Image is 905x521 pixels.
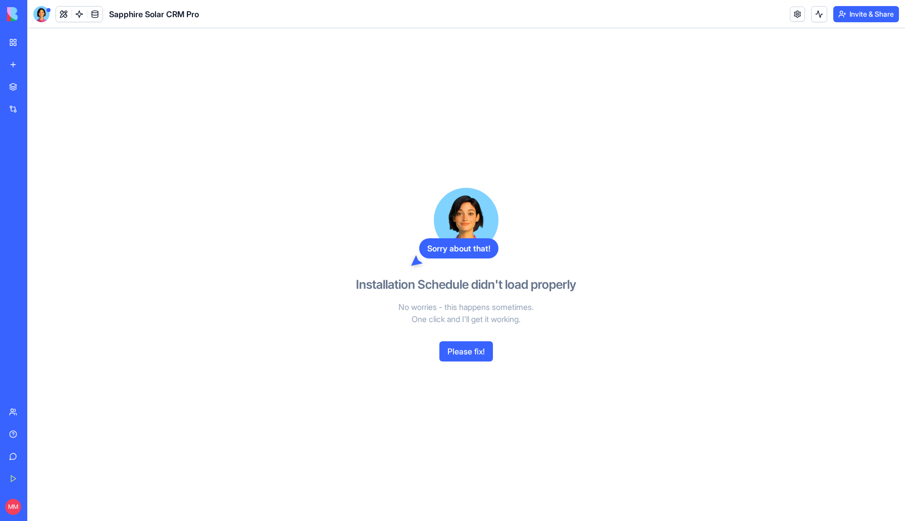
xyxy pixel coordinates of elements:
[439,341,493,361] button: Please fix!
[7,7,70,21] img: logo
[109,8,199,20] span: Sapphire Solar CRM Pro
[419,238,498,258] div: Sorry about that!
[356,277,576,293] h3: Installation Schedule didn't load properly
[350,301,582,325] p: No worries - this happens sometimes. One click and I'll get it working.
[833,6,899,22] button: Invite & Share
[5,499,21,515] span: MM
